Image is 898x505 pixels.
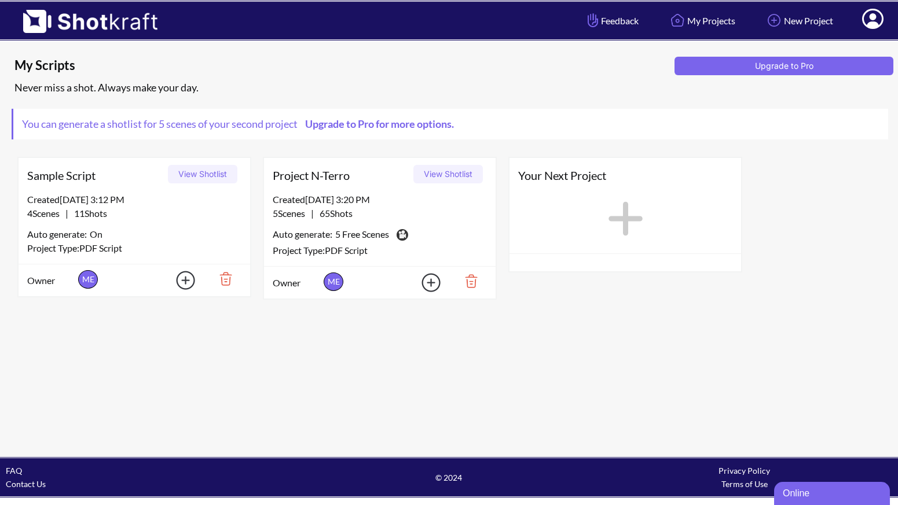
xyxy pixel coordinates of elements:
img: Trash Icon [447,271,487,291]
button: Upgrade to Pro [675,57,893,75]
div: Project Type: PDF Script [273,244,487,257]
img: Hand Icon [585,10,601,30]
button: View Shotlist [168,165,237,183]
div: Privacy Policy [597,464,892,477]
iframe: chat widget [774,480,892,505]
span: ME [324,272,343,291]
span: 65 Shots [314,208,353,219]
a: New Project [756,5,842,36]
span: ME [78,270,98,289]
span: Your Next Project [518,167,732,184]
span: Owner [27,274,75,287]
span: Owner [273,276,321,290]
a: My Projects [659,5,744,36]
span: On [90,227,102,241]
img: Add Icon [158,267,199,293]
a: Contact Us [6,479,46,489]
img: Add Icon [404,270,444,296]
div: Never miss a shot. Always make your day. [12,78,892,97]
div: Created [DATE] 3:12 PM [27,193,241,207]
span: Auto generate: [27,227,90,241]
span: | [27,207,107,220]
span: My Scripts [14,57,670,74]
div: Project Type: PDF Script [27,241,241,255]
span: Feedback [585,14,639,27]
span: | [273,207,353,220]
span: 11 Shots [68,208,107,219]
div: Created [DATE] 3:20 PM [273,193,487,207]
span: Auto generate: [273,227,335,244]
span: 4 Scenes [27,208,65,219]
span: You can generate a shotlist for [13,109,468,139]
span: 5 scenes of your second project [157,117,298,130]
img: Add Icon [764,10,784,30]
a: Upgrade to Pro for more options. [298,117,460,130]
div: Terms of Use [597,477,892,491]
img: Trash Icon [201,269,241,289]
img: Camera Icon [394,226,410,244]
span: © 2024 [301,471,596,484]
span: 5 Scenes [273,208,311,219]
span: Project N-Terro [273,167,409,184]
a: FAQ [6,466,22,475]
span: 5 Free Scenes [335,227,389,244]
button: View Shotlist [413,165,483,183]
img: Home Icon [668,10,687,30]
span: Sample Script [27,167,164,184]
